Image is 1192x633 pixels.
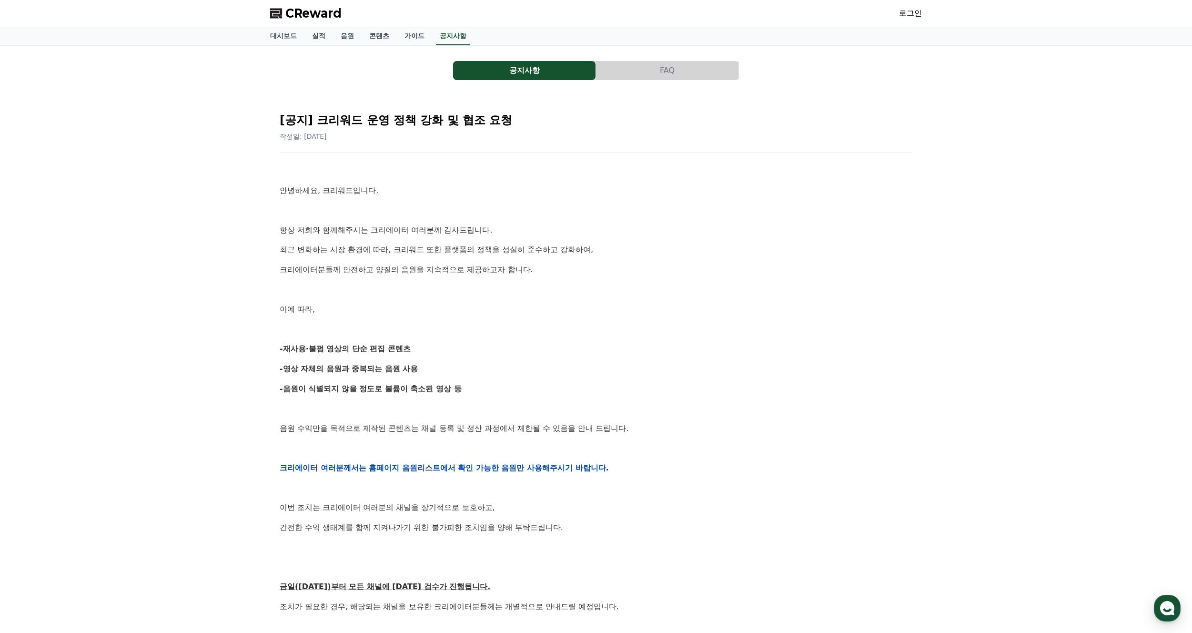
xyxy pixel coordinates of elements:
span: 작성일: [DATE] [280,133,327,140]
a: 콘텐츠 [362,27,397,45]
button: FAQ [596,61,738,80]
a: 음원 [333,27,362,45]
a: 가이드 [397,27,432,45]
a: 공지사항 [436,27,470,45]
p: 최근 변화하는 시장 환경에 따라, 크리워드 또한 플랫폼의 정책을 성실히 준수하고 강화하여, [280,244,912,256]
strong: -영상 자체의 음원과 중복되는 음원 사용 [280,364,418,373]
p: 이번 조치는 크리에이터 여러분의 채널을 장기적으로 보호하고, [280,501,912,514]
a: 실적 [304,27,333,45]
p: 크리에이터분들께 안전하고 양질의 음원을 지속적으로 제공하고자 합니다. [280,264,912,276]
u: 금일([DATE])부터 모든 채널에 [DATE] 검수가 진행됩니다. [280,582,490,591]
h2: [공지] 크리워드 운영 정책 강화 및 협조 요청 [280,112,912,128]
a: 로그인 [899,8,922,19]
strong: -재사용·불펌 영상의 단순 편집 콘텐츠 [280,344,411,353]
span: CReward [285,6,342,21]
p: 음원 수익만을 목적으로 제작된 콘텐츠는 채널 등록 및 정산 과정에서 제한될 수 있음을 안내 드립니다. [280,422,912,435]
p: 항상 저희와 함께해주시는 크리에이터 여러분께 감사드립니다. [280,224,912,236]
strong: -음원이 식별되지 않을 정도로 볼륨이 축소된 영상 등 [280,384,462,393]
a: CReward [270,6,342,21]
p: 건전한 수익 생태계를 함께 지켜나가기 위한 불가피한 조치임을 양해 부탁드립니다. [280,521,912,534]
p: 이에 따라, [280,303,912,316]
p: 조치가 필요한 경우, 해당되는 채널을 보유한 크리에이터분들께는 개별적으로 안내드릴 예정입니다. [280,601,912,613]
button: 공지사항 [453,61,596,80]
a: 대시보드 [263,27,304,45]
p: 안녕하세요, 크리워드입니다. [280,184,912,197]
strong: 크리에이터 여러분께서는 홈페이지 음원리스트에서 확인 가능한 음원만 사용해주시기 바랍니다. [280,463,609,472]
